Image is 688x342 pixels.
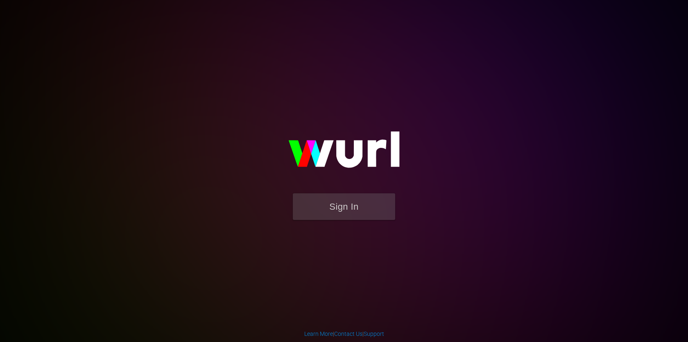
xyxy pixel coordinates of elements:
a: Contact Us [334,331,362,337]
a: Support [364,331,384,337]
img: wurl-logo-on-black-223613ac3d8ba8fe6dc639794a292ebdb59501304c7dfd60c99c58986ef67473.svg [262,114,426,193]
button: Sign In [293,193,395,220]
div: | | [304,330,384,338]
a: Learn More [304,331,333,337]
